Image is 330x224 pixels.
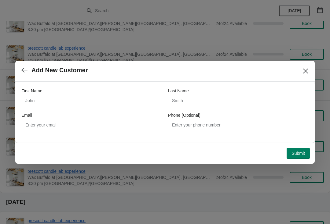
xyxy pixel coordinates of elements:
[300,66,311,76] button: Close
[21,95,162,106] input: John
[168,88,189,94] label: Last Name
[287,148,310,159] button: Submit
[21,88,42,94] label: First Name
[31,67,88,74] h2: Add New Customer
[168,112,200,118] label: Phone (Optional)
[291,151,305,156] span: Submit
[168,95,309,106] input: Smith
[21,119,162,130] input: Enter your email
[21,112,32,118] label: Email
[168,119,309,130] input: Enter your phone number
